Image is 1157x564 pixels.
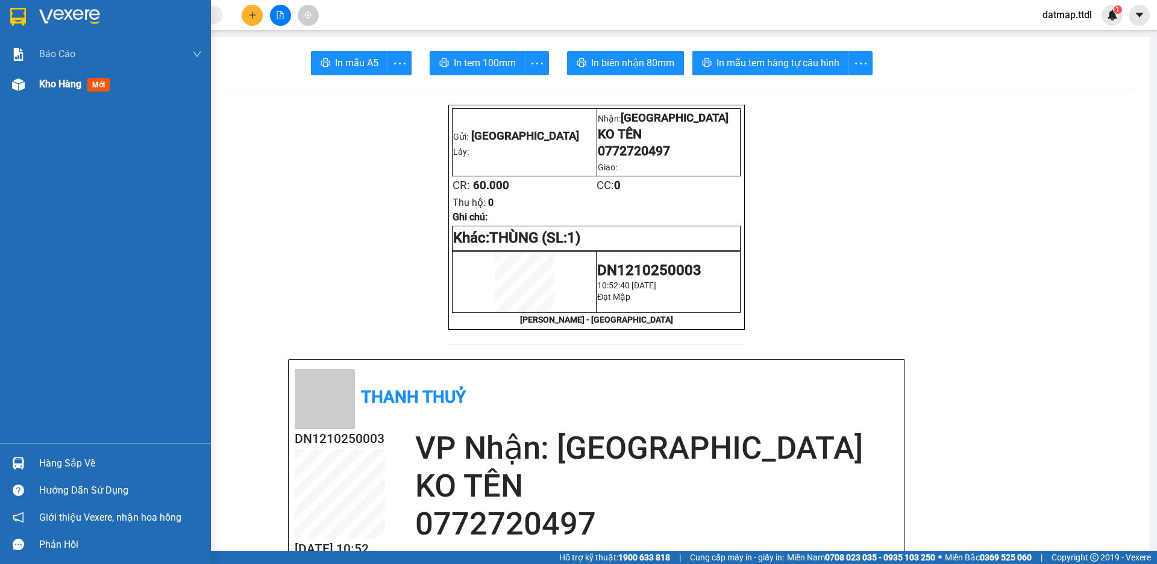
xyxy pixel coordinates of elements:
[192,49,202,59] span: down
[415,467,898,505] h2: KO TÊN
[141,10,170,23] span: Nhận:
[597,280,656,290] span: 10:52:40 [DATE]
[598,143,670,158] span: 0772720497
[614,179,621,192] span: 0
[9,76,134,90] div: 60.000
[361,387,466,407] b: Thanh Thuỷ
[692,51,849,75] button: printerIn mẫu tem hàng tự cấu hình
[415,505,898,543] h2: 0772720497
[387,51,412,75] button: more
[1041,551,1043,564] span: |
[598,111,740,125] p: Nhận:
[439,58,449,69] span: printer
[471,129,579,143] span: [GEOGRAPHIC_DATA]
[242,5,263,26] button: plus
[597,262,701,279] span: DN1210250003
[598,126,642,141] span: KO TÊN
[87,78,110,91] span: mới
[980,553,1032,562] strong: 0369 525 060
[787,551,935,564] span: Miền Nam
[702,58,712,69] span: printer
[453,147,469,156] span: Lấy:
[938,555,942,560] span: ⚪️
[453,229,489,246] span: Khác:
[430,51,525,75] button: printerIn tem 100mm
[473,179,509,192] span: 60.000
[10,10,133,37] div: [GEOGRAPHIC_DATA]
[248,11,257,19] span: plus
[311,51,388,75] button: printerIn mẫu A5
[1134,10,1145,20] span: caret-down
[1033,7,1102,22] span: datmap.ttdl
[141,10,263,37] div: [GEOGRAPHIC_DATA]
[298,5,319,26] button: aim
[598,163,617,172] span: Giao:
[39,510,181,525] span: Giới thiệu Vexere, nhận hoa hồng
[295,429,385,449] h2: DN1210250003
[621,111,729,125] span: [GEOGRAPHIC_DATA]
[12,78,25,91] img: warehouse-icon
[1090,553,1099,562] span: copyright
[12,48,25,61] img: solution-icon
[559,551,670,564] span: Hỗ trợ kỹ thuật:
[321,58,330,69] span: printer
[489,229,580,246] span: THÙNG (SL:
[597,292,630,302] span: Đạt Mập
[9,77,28,90] span: CR :
[597,179,621,192] span: CC:
[141,37,263,52] div: KO TÊN
[567,51,684,75] button: printerIn biên nhận 80mm
[1114,5,1122,14] sup: 1
[454,55,516,70] span: In tem 100mm
[335,55,378,70] span: In mẫu A5
[453,197,486,208] span: Thu hộ:
[13,485,24,496] span: question-circle
[453,179,470,192] span: CR:
[141,52,263,69] div: 0772720497
[295,539,385,559] h2: [DATE] 10:52
[525,51,549,75] button: more
[618,553,670,562] strong: 1900 633 818
[10,8,26,26] img: logo-vxr
[39,536,202,554] div: Phản hồi
[1115,5,1120,14] span: 1
[13,539,24,550] span: message
[10,10,29,23] span: Gửi:
[679,551,681,564] span: |
[825,553,935,562] strong: 0708 023 035 - 0935 103 250
[453,128,595,143] p: Gửi:
[525,56,548,71] span: more
[848,51,873,75] button: more
[39,482,202,500] div: Hướng dẫn sử dụng
[270,5,291,26] button: file-add
[520,315,673,324] strong: [PERSON_NAME] - [GEOGRAPHIC_DATA]
[304,11,312,19] span: aim
[716,55,839,70] span: In mẫu tem hàng tự cấu hình
[13,512,24,523] span: notification
[945,551,1032,564] span: Miền Bắc
[1107,10,1118,20] img: icon-new-feature
[12,457,25,469] img: warehouse-icon
[453,211,488,223] span: Ghi chú:
[577,58,586,69] span: printer
[849,56,872,71] span: more
[276,11,284,19] span: file-add
[39,46,75,61] span: Báo cáo
[690,551,784,564] span: Cung cấp máy in - giấy in:
[39,454,202,473] div: Hàng sắp về
[39,78,81,90] span: Kho hàng
[1129,5,1150,26] button: caret-down
[388,56,411,71] span: more
[415,429,898,467] h2: VP Nhận: [GEOGRAPHIC_DATA]
[488,197,494,208] span: 0
[591,55,674,70] span: In biên nhận 80mm
[567,229,580,246] span: 1)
